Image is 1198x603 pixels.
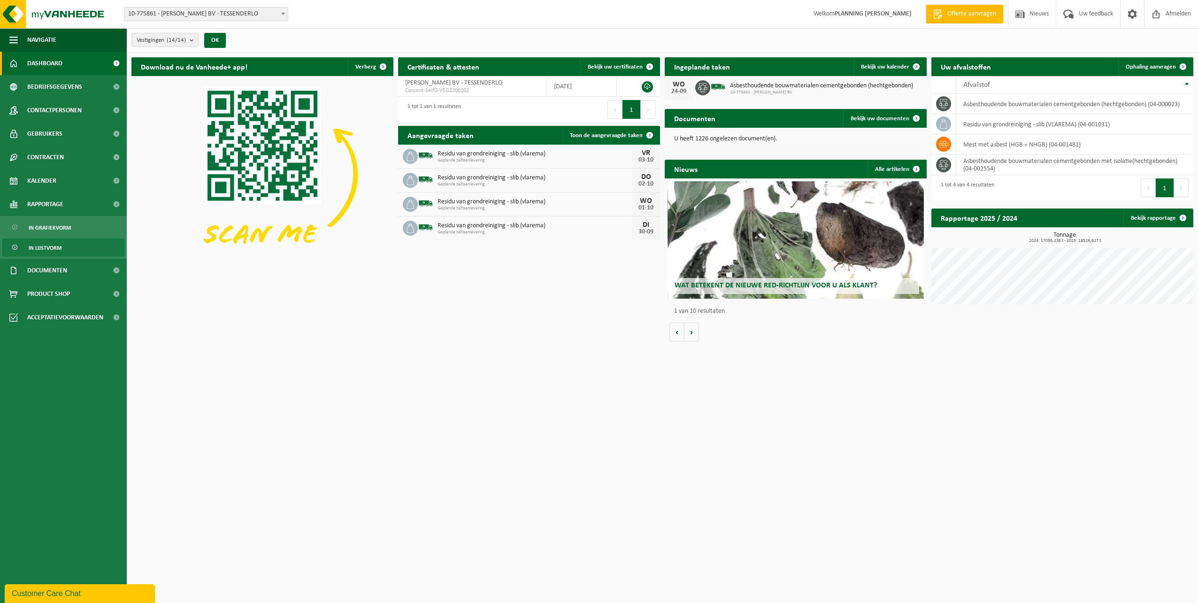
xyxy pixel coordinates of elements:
[29,219,71,237] span: In grafiekvorm
[438,150,632,158] span: Residu van grondreiniging - slib (vlarema)
[835,10,912,17] strong: PLANNING [PERSON_NAME]
[124,7,288,21] span: 10-775861 - YVES MAES BV - TESSENDERLO
[637,205,655,211] div: 01-10
[674,136,917,142] p: U heeft 1226 ongelezen document(en).
[669,81,688,88] div: WO
[131,33,199,47] button: Vestigingen(14/14)
[2,239,124,256] a: In lijstvorm
[27,122,62,146] span: Gebruikers
[956,155,1193,175] td: asbesthoudende bouwmaterialen cementgebonden met isolatie(hechtgebonden) (04-002554)
[438,174,632,182] span: Residu van grondreiniging - slib (vlarema)
[405,87,539,94] span: Consent-SelfD-VEG2200102
[956,114,1193,134] td: residu van grondreiniging - slib (VLAREMA) (04-001031)
[730,82,913,90] span: Asbesthoudende bouwmaterialen cementgebonden (hechtgebonden)
[1174,178,1189,197] button: Next
[5,582,157,603] iframe: chat widget
[403,99,461,120] div: 1 tot 1 van 1 resultaten
[936,239,1193,243] span: 2024: 17056,238 t - 2025: 18526,627 t
[853,57,926,76] a: Bekijk uw kalender
[588,64,643,70] span: Bekijk uw certificaten
[710,79,726,95] img: BL-SO-LV
[580,57,659,76] a: Bekijk uw certificaten
[167,37,186,43] count: (14/14)
[124,8,288,21] span: 10-775861 - YVES MAES BV - TESSENDERLO
[27,306,103,329] span: Acceptatievoorwaarden
[398,57,489,76] h2: Certificaten & attesten
[684,323,699,341] button: Volgende
[204,33,226,48] button: OK
[675,282,877,289] span: Wat betekent de nieuwe RED-richtlijn voor u als klant?
[438,182,632,187] span: Geplande zelfaanlevering
[27,75,82,99] span: Bedrijfsgegevens
[861,64,909,70] span: Bekijk uw kalender
[868,160,926,178] a: Alle artikelen
[27,282,70,306] span: Product Shop
[2,218,124,236] a: In grafiekvorm
[669,323,684,341] button: Vorige
[562,126,659,145] a: Toon de aangevraagde taken
[418,219,434,235] img: BL-SO-LV
[637,149,655,157] div: VR
[27,28,56,52] span: Navigatie
[418,147,434,163] img: BL-SO-LV
[637,157,655,163] div: 03-10
[29,239,61,257] span: In lijstvorm
[131,57,257,76] h2: Download nu de Vanheede+ app!
[438,222,632,230] span: Residu van grondreiniging - slib (vlarema)
[637,173,655,181] div: DO
[1118,57,1192,76] a: Ophaling aanvragen
[622,100,641,119] button: 1
[926,5,1003,23] a: Offerte aanvragen
[936,178,994,198] div: 1 tot 4 van 4 resultaten
[851,116,909,122] span: Bekijk uw documenten
[27,259,67,282] span: Documenten
[956,134,1193,155] td: mest met asbest (HGB + NHGB) (04-001481)
[674,308,922,315] p: 1 van 10 resultaten
[418,195,434,211] img: BL-SO-LV
[945,9,998,19] span: Offerte aanvragen
[438,158,632,163] span: Geplande zelfaanlevering
[418,171,434,187] img: BL-SO-LV
[27,146,64,169] span: Contracten
[665,57,739,76] h2: Ingeplande taken
[27,169,56,193] span: Kalender
[348,57,392,76] button: Verberg
[637,197,655,205] div: WO
[730,90,913,95] span: 10-775861 - [PERSON_NAME] BV
[668,181,924,299] a: Wat betekent de nieuwe RED-richtlijn voor u als klant?
[637,181,655,187] div: 02-10
[931,57,1000,76] h2: Uw afvalstoffen
[669,88,688,95] div: 24-09
[607,100,622,119] button: Previous
[355,64,376,70] span: Verberg
[438,206,632,211] span: Geplande zelfaanlevering
[936,232,1193,243] h3: Tonnage
[637,221,655,229] div: DI
[547,76,617,97] td: [DATE]
[641,100,655,119] button: Next
[137,33,186,47] span: Vestigingen
[27,193,63,216] span: Rapportage
[956,94,1193,114] td: asbesthoudende bouwmaterialen cementgebonden (hechtgebonden) (04-000023)
[637,229,655,235] div: 30-09
[1126,64,1176,70] span: Ophaling aanvragen
[438,198,632,206] span: Residu van grondreiniging - slib (vlarema)
[665,109,725,127] h2: Documenten
[27,99,82,122] span: Contactpersonen
[665,160,707,178] h2: Nieuws
[1156,178,1174,197] button: 1
[398,126,483,144] h2: Aangevraagde taken
[438,230,632,235] span: Geplande zelfaanlevering
[570,132,643,139] span: Toon de aangevraagde taken
[963,81,990,89] span: Afvalstof
[1141,178,1156,197] button: Previous
[131,76,393,273] img: Download de VHEPlus App
[843,109,926,128] a: Bekijk uw documenten
[1123,209,1192,227] a: Bekijk rapportage
[931,209,1027,227] h2: Rapportage 2025 / 2024
[405,79,502,86] span: [PERSON_NAME] BV - TESSENDERLO
[27,52,62,75] span: Dashboard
